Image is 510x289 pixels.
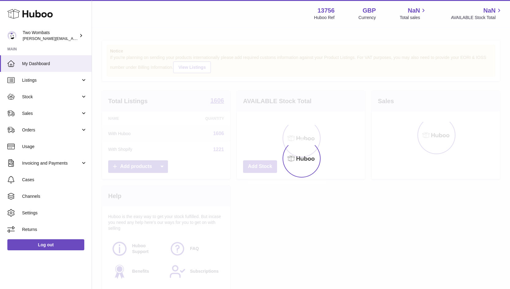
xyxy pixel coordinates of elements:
a: NaN AVAILABLE Stock Total [451,6,503,21]
div: Two Wombats [23,30,78,41]
span: Cases [22,177,87,183]
span: Orders [22,127,81,133]
a: NaN Total sales [400,6,427,21]
div: Huboo Ref [314,15,335,21]
span: Usage [22,144,87,150]
span: Channels [22,193,87,199]
span: NaN [408,6,420,15]
span: Sales [22,111,81,116]
span: Returns [22,227,87,232]
span: Settings [22,210,87,216]
strong: GBP [363,6,376,15]
span: My Dashboard [22,61,87,67]
div: Currency [359,15,376,21]
span: [PERSON_NAME][EMAIL_ADDRESS][PERSON_NAME][DOMAIN_NAME] [23,36,156,41]
strong: 13756 [318,6,335,15]
span: Invoicing and Payments [22,160,81,166]
span: Listings [22,77,81,83]
img: adam.randall@twowombats.com [7,31,17,40]
span: Stock [22,94,81,100]
span: NaN [483,6,496,15]
a: Log out [7,239,84,250]
span: Total sales [400,15,427,21]
span: AVAILABLE Stock Total [451,15,503,21]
